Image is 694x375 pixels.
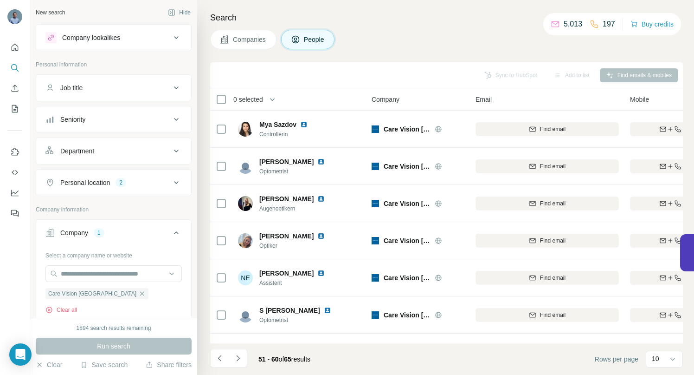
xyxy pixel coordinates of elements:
button: Feedback [7,205,22,222]
span: Companies [233,35,267,44]
button: Job title [36,77,191,99]
button: Company1 [36,222,191,248]
img: Avatar [238,233,253,248]
span: Find email [540,311,565,319]
img: LinkedIn logo [324,307,331,314]
div: Company lookalikes [62,33,120,42]
span: [PERSON_NAME] [259,157,314,166]
button: Enrich CSV [7,80,22,97]
p: Personal information [36,60,192,69]
span: Care Vision [GEOGRAPHIC_DATA] [384,236,430,245]
button: Use Surfe on LinkedIn [7,144,22,160]
button: Quick start [7,39,22,56]
img: LinkedIn logo [317,232,325,240]
span: [PERSON_NAME] [259,231,314,241]
span: Controllerin [259,130,319,138]
div: NE [238,270,253,285]
span: Optometrist [259,167,336,176]
button: Find email [476,197,619,211]
span: [PERSON_NAME] [259,269,314,278]
img: Logo of Care Vision Germany [372,125,379,133]
button: Buy credits [630,18,674,31]
img: Logo of Care Vision Germany [372,311,379,319]
div: Job title [60,83,83,92]
span: [PERSON_NAME] [259,343,314,352]
img: LinkedIn logo [317,270,325,277]
img: Avatar [238,308,253,322]
div: 1 [94,229,104,237]
span: Care Vision [GEOGRAPHIC_DATA] [384,162,430,171]
span: Care Vision [GEOGRAPHIC_DATA] [384,199,430,208]
img: Avatar [7,9,22,24]
img: Avatar [238,159,253,174]
span: People [304,35,325,44]
span: Optometrist [259,316,342,324]
img: LinkedIn logo [317,195,325,203]
img: Logo of Care Vision Germany [372,237,379,244]
img: LinkedIn logo [300,121,308,128]
button: Find email [476,122,619,136]
span: of [279,355,284,363]
button: Save search [80,360,128,369]
span: Optiker [259,242,336,250]
div: Seniority [60,115,85,124]
p: 5,013 [564,19,582,30]
span: 65 [284,355,291,363]
button: Find email [476,308,619,322]
button: My lists [7,100,22,117]
button: Search [7,59,22,76]
span: Find email [540,162,565,171]
div: Company [60,228,88,237]
span: Care Vision [GEOGRAPHIC_DATA] [384,273,430,283]
div: Select a company name or website [45,248,182,260]
button: Seniority [36,108,191,131]
span: results [258,355,310,363]
div: Department [60,146,94,156]
img: Logo of Care Vision Germany [372,200,379,207]
button: Find email [476,271,619,285]
span: Care Vision [GEOGRAPHIC_DATA] [48,289,136,298]
span: Rows per page [595,355,638,364]
button: Hide [161,6,197,20]
p: 10 [652,354,659,363]
p: Company information [36,205,192,214]
img: LinkedIn logo [317,158,325,165]
div: New search [36,8,65,17]
span: 51 - 60 [258,355,279,363]
span: Find email [540,199,565,208]
span: Care Vision [GEOGRAPHIC_DATA] [384,310,430,320]
img: Logo of Care Vision Germany [372,274,379,282]
img: Avatar [238,196,253,211]
span: Find email [540,237,565,245]
button: Find email [476,159,619,173]
img: Avatar [238,122,253,137]
button: Dashboard [7,184,22,201]
button: Personal location2 [36,171,191,194]
div: Personal location [60,178,110,187]
p: 197 [603,19,615,30]
button: Navigate to previous page [210,349,229,368]
span: Find email [540,274,565,282]
span: S [PERSON_NAME] [259,306,320,315]
span: Assistent [259,279,336,287]
img: Logo of Care Vision Germany [372,163,379,170]
button: Share filters [146,360,192,369]
button: Company lookalikes [36,26,191,49]
span: Mya Sazdov [259,120,296,129]
button: Find email [476,234,619,248]
span: Mobile [630,95,649,104]
span: 0 selected [233,95,263,104]
span: [PERSON_NAME] [259,194,314,204]
div: 1894 search results remaining [77,324,151,332]
button: Navigate to next page [229,349,247,368]
span: Find email [540,125,565,133]
button: Clear all [45,306,77,314]
button: Use Surfe API [7,164,22,181]
span: Care Vision [GEOGRAPHIC_DATA] [384,125,430,134]
div: Open Intercom Messenger [9,343,32,366]
span: Augenoptikern [259,204,336,213]
button: Clear [36,360,62,369]
div: 2 [116,178,126,187]
h4: Search [210,11,683,24]
span: Company [372,95,399,104]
